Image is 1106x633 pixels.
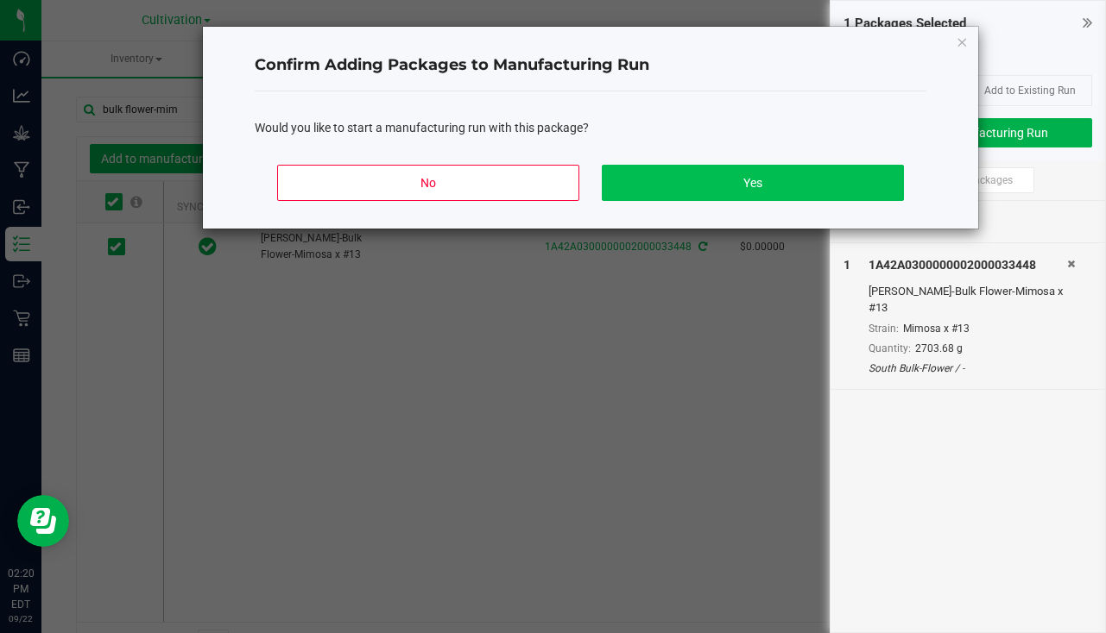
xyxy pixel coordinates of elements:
[602,165,904,201] button: Yes
[956,31,968,52] button: Close
[17,495,69,547] iframe: Resource center
[255,54,926,77] h4: Confirm Adding Packages to Manufacturing Run
[277,165,579,201] button: No
[255,119,926,137] div: Would you like to start a manufacturing run with this package?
